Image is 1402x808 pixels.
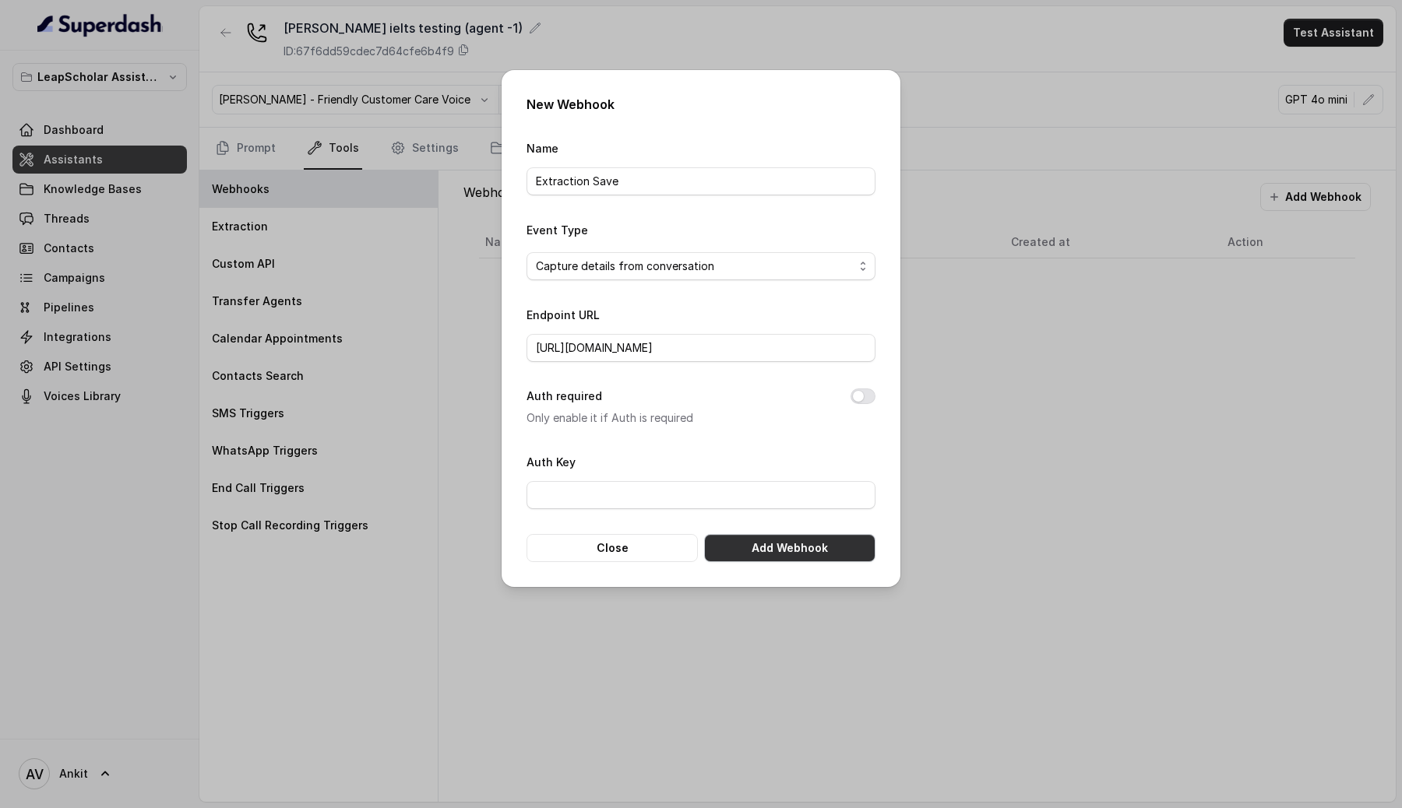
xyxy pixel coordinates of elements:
button: Close [527,534,698,562]
label: Event Type [527,223,588,237]
label: Name [527,142,558,155]
h2: New Webhook [527,95,875,114]
label: Auth required [527,387,602,406]
button: Add Webhook [704,534,875,562]
span: Capture details from conversation [536,257,714,276]
label: Auth Key [527,455,576,469]
label: Endpoint URL [527,308,600,321]
button: Capture details from conversation [527,252,875,280]
p: Only enable it if Auth is required [527,409,826,427]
